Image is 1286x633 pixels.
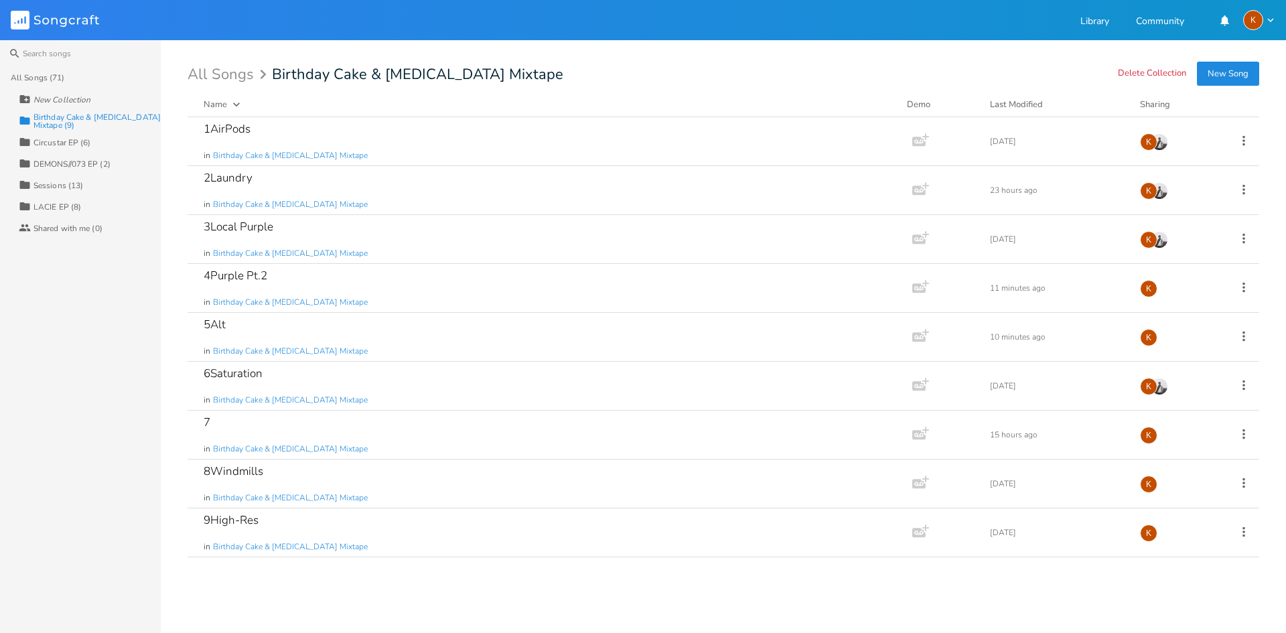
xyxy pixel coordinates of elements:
div: 7 [204,417,210,428]
span: in [204,150,210,161]
span: Birthday Cake & [MEDICAL_DATA] Mixtape [213,492,368,504]
div: Last Modified [990,98,1043,111]
div: 4Purple Pt.2 [204,270,267,281]
div: Demo [907,98,974,111]
div: 15 hours ago [990,431,1124,439]
div: [DATE] [990,137,1124,145]
span: in [204,492,210,504]
div: 10 minutes ago [990,333,1124,341]
span: Birthday Cake & [MEDICAL_DATA] Mixtape [213,297,368,308]
span: Birthday Cake & [MEDICAL_DATA] Mixtape [213,395,368,406]
span: Birthday Cake & [MEDICAL_DATA] Mixtape [213,443,368,455]
div: Birthday Cake & [MEDICAL_DATA] Mixtape (9) [33,113,161,129]
div: Name [204,98,227,111]
div: [DATE] [990,529,1124,537]
a: Community [1136,17,1184,28]
div: Sessions (13) [33,182,83,190]
button: Delete Collection [1118,68,1186,80]
div: 11 minutes ago [990,284,1124,292]
div: Kat [1140,378,1157,395]
div: Kat [1140,133,1157,151]
span: in [204,248,210,259]
button: Last Modified [990,98,1124,111]
div: Kat [1140,524,1157,542]
div: 6Saturation [204,368,263,379]
span: in [204,297,210,308]
div: 5Alt [204,319,226,330]
span: in [204,346,210,357]
div: Kat [1140,427,1157,444]
div: 9High-Res [204,514,259,526]
img: Costa Tzoytzoyrakos [1151,133,1168,151]
span: in [204,541,210,553]
span: Birthday Cake & [MEDICAL_DATA] Mixtape [213,150,368,161]
span: in [204,199,210,210]
div: All Songs (71) [11,74,64,82]
img: Costa Tzoytzoyrakos [1151,378,1168,395]
div: [DATE] [990,382,1124,390]
div: 3Local Purple [204,221,273,232]
div: 1AirPods [204,123,251,135]
div: DEMONS//073 EP (2) [33,160,111,168]
span: Birthday Cake & [MEDICAL_DATA] Mixtape [213,248,368,259]
span: in [204,395,210,406]
div: Sharing [1140,98,1220,111]
button: New Song [1197,62,1259,86]
span: Birthday Cake & [MEDICAL_DATA] Mixtape [213,346,368,357]
div: [DATE] [990,480,1124,488]
div: Kat [1140,182,1157,200]
span: Birthday Cake & [MEDICAL_DATA] Mixtape [213,199,368,210]
div: Kat [1140,280,1157,297]
button: K [1243,10,1275,30]
button: Name [204,98,891,111]
div: Kat [1243,10,1263,30]
span: in [204,443,210,455]
div: Kat [1140,329,1157,346]
a: Library [1080,17,1109,28]
div: 2Laundry [204,172,253,184]
div: New Collection [33,96,90,104]
div: Shared with me (0) [33,224,102,232]
div: Circustar EP (6) [33,139,91,147]
div: [DATE] [990,235,1124,243]
div: 8Windmills [204,466,263,477]
span: Birthday Cake & [MEDICAL_DATA] Mixtape [272,67,563,82]
div: 23 hours ago [990,186,1124,194]
div: Kat [1140,476,1157,493]
img: Costa Tzoytzoyrakos [1151,182,1168,200]
img: Costa Tzoytzoyrakos [1151,231,1168,249]
span: Birthday Cake & [MEDICAL_DATA] Mixtape [213,541,368,553]
div: All Songs [188,68,271,81]
div: Kat [1140,231,1157,249]
div: LACIE EP (8) [33,203,81,211]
